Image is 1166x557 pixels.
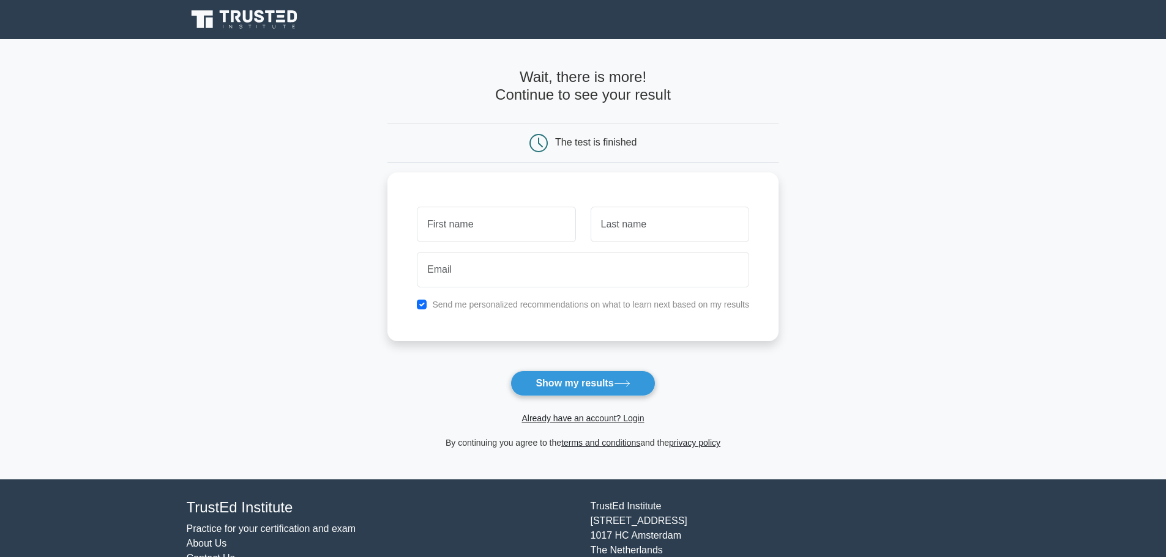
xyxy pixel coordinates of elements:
label: Send me personalized recommendations on what to learn next based on my results [432,300,749,309]
h4: TrustEd Institute [187,499,576,517]
input: First name [417,207,575,242]
div: The test is finished [555,137,637,147]
button: Show my results [510,371,655,396]
div: By continuing you agree to the and the [380,435,786,450]
input: Email [417,252,749,287]
input: Last name [591,207,749,242]
a: Practice for your certification and exam [187,523,356,534]
a: privacy policy [669,438,720,448]
a: Already have an account? Login [521,413,644,423]
h4: Wait, there is more! Continue to see your result [387,68,779,104]
a: terms and conditions [561,438,640,448]
a: About Us [187,538,227,548]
